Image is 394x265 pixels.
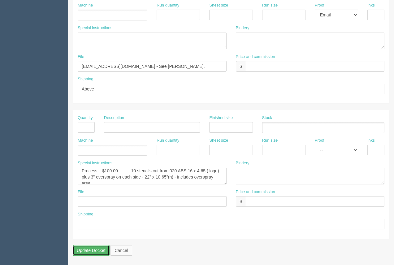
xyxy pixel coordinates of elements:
textarea: Process....$100.00 stencils cut from 020 PetG - 22" x 8" (x 15) - includes overspray area plus 11... [78,168,227,184]
label: Shipping [78,211,93,217]
label: Price and commission [236,54,275,60]
input: Update Docket [73,245,110,256]
label: Inks [367,138,375,144]
label: Special instructions [78,160,112,166]
label: Quantity [78,115,93,121]
a: Cancel [110,245,132,256]
label: Sheet size [209,138,228,144]
label: Run quantity [157,138,179,144]
label: Run size [262,138,278,144]
label: File [78,54,84,60]
label: Inks [367,2,375,8]
label: Run quantity [157,2,179,8]
label: Proof [315,2,324,8]
span: translation missing: en.helpers.links.cancel [115,248,128,253]
label: Special instructions [78,25,112,31]
div: $ [236,61,246,72]
label: Shipping [78,76,93,82]
label: Bindery [236,25,249,31]
label: Price and commission [236,189,275,195]
label: Proof [315,138,324,144]
label: Stock [262,115,272,121]
label: Description [104,115,124,121]
label: Finished size [209,115,233,121]
label: Sheet size [209,2,228,8]
label: File [78,189,84,195]
label: Run size [262,2,278,8]
div: $ [236,196,246,207]
label: Machine [78,2,93,8]
label: Machine [78,138,93,144]
label: Bindery [236,160,249,166]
